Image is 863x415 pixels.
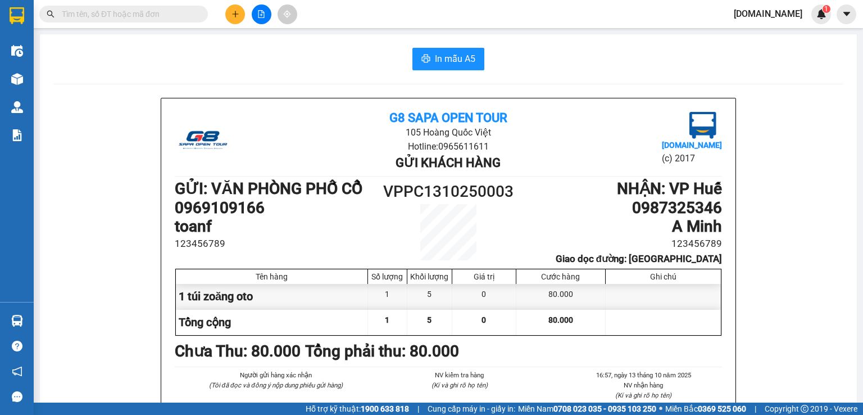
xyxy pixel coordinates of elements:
[689,112,716,139] img: logo.jpg
[615,391,671,399] i: (Kí và ghi rõ họ tên)
[47,10,54,18] span: search
[435,52,475,66] span: In mẫu A5
[553,404,656,413] strong: 0708 023 035 - 0935 103 250
[698,404,746,413] strong: 0369 525 060
[175,342,301,360] b: Chưa Thu : 80.000
[455,272,513,281] div: Giá trị
[12,366,22,377] span: notification
[266,125,630,139] li: 105 Hoàng Quốc Việt
[179,315,231,329] span: Tổng cộng
[389,111,507,125] b: G8 SAPA OPEN TOUR
[824,5,828,13] span: 1
[305,342,459,360] b: Tổng phải thu: 80.000
[11,101,23,113] img: warehouse-icon
[842,9,852,19] span: caret-down
[410,272,449,281] div: Khối lượng
[12,341,22,351] span: question-circle
[837,4,856,24] button: caret-down
[11,73,23,85] img: warehouse-icon
[175,236,380,251] li: 123456789
[176,284,368,309] div: 1 túi zoăng oto
[452,284,516,309] div: 0
[396,156,501,170] b: Gửi khách hàng
[517,199,722,218] h1: 0987325346
[421,54,430,65] span: printer
[11,129,23,141] img: solution-icon
[725,7,811,21] span: [DOMAIN_NAME]
[482,315,486,324] span: 0
[175,217,380,236] h1: toanf
[755,403,756,415] span: |
[225,4,245,24] button: plus
[412,48,484,70] button: printerIn mẫu A5
[266,139,630,154] li: Hotline: 0965611611
[179,272,365,281] div: Tên hàng
[368,284,407,309] div: 1
[407,284,452,309] div: 5
[361,404,409,413] strong: 1900 633 818
[556,253,722,264] b: Giao dọc đường: [GEOGRAPHIC_DATA]
[431,381,488,389] i: (Kí và ghi rõ họ tên)
[11,45,23,57] img: warehouse-icon
[659,407,662,411] span: ⚪️
[278,4,297,24] button: aim
[548,315,573,324] span: 80.000
[380,179,517,204] h1: VPPC1310250003
[12,391,22,402] span: message
[517,236,722,251] li: 123456789
[197,370,354,380] li: Người gửi hàng xác nhận
[62,8,194,20] input: Tìm tên, số ĐT hoặc mã đơn
[175,112,231,168] img: logo.jpg
[517,217,722,236] h1: A Minh
[306,403,409,415] span: Hỗ trợ kỹ thuật:
[10,7,24,24] img: logo-vxr
[823,5,830,13] sup: 1
[385,315,389,324] span: 1
[11,315,23,327] img: warehouse-icon
[209,381,343,389] i: (Tôi đã đọc và đồng ý nộp dung phiếu gửi hàng)
[381,370,538,380] li: NV kiểm tra hàng
[519,272,602,281] div: Cước hàng
[662,141,722,150] b: [DOMAIN_NAME]
[617,179,722,198] b: NHẬN : VP Huế
[252,4,271,24] button: file-add
[565,380,722,390] li: NV nhận hàng
[257,10,265,18] span: file-add
[565,370,722,380] li: 16:57, ngày 13 tháng 10 năm 2025
[801,405,809,413] span: copyright
[417,403,419,415] span: |
[283,10,291,18] span: aim
[427,315,431,324] span: 5
[371,272,404,281] div: Số lượng
[175,179,362,198] b: GỬI : VĂN PHÒNG PHỐ CỔ
[608,272,718,281] div: Ghi chú
[662,151,722,165] li: (c) 2017
[816,9,826,19] img: icon-new-feature
[518,403,656,415] span: Miền Nam
[428,403,515,415] span: Cung cấp máy in - giấy in:
[516,284,606,309] div: 80.000
[665,403,746,415] span: Miền Bắc
[175,199,380,218] h1: 0969109166
[231,10,239,18] span: plus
